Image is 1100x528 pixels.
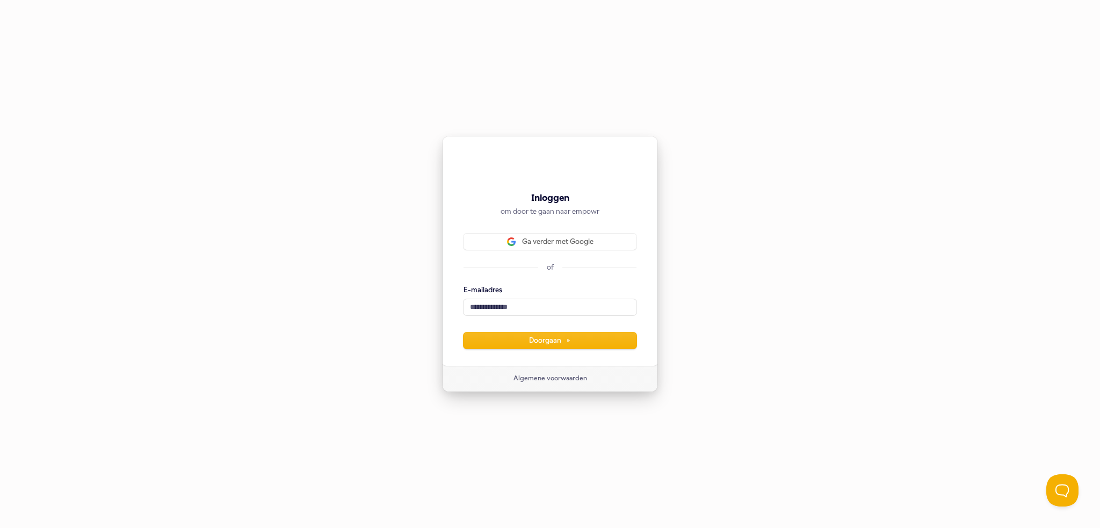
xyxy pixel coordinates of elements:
button: Doorgaan [464,332,636,349]
p: om door te gaan naar empowr [464,207,636,216]
h1: Inloggen [464,192,636,205]
span: Doorgaan [529,336,571,345]
label: E-mailadres [464,285,502,295]
a: Algemene voorwaarden [513,374,587,383]
p: of [547,263,554,272]
iframe: Help Scout Beacon - Open [1046,474,1079,507]
img: Sign in with Google [507,237,516,246]
button: Sign in with GoogleGa verder met Google [464,234,636,250]
span: Ga verder met Google [522,237,594,247]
